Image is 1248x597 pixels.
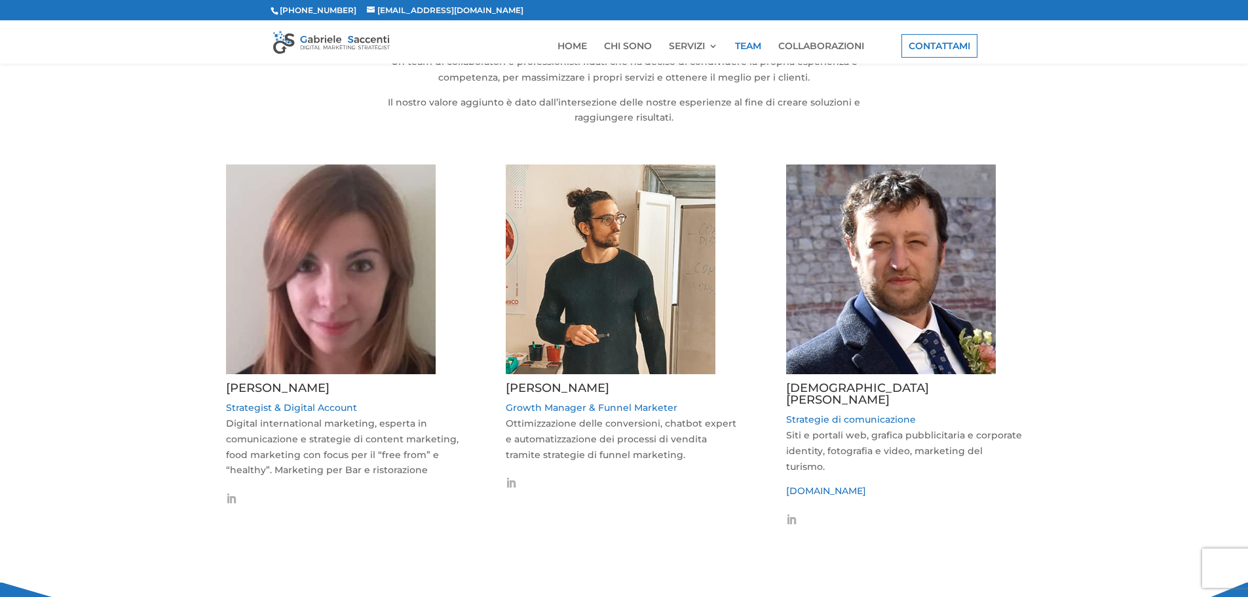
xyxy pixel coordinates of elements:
[367,95,881,126] p: Il nostro valore aggiunto è dato dall’intersezione delle nostre esperienze al fine di creare solu...
[669,41,718,64] a: SERVIZI
[273,30,390,54] img: Gabriele Saccenti - Consulente Marketing Digitale
[226,416,462,478] p: Digital international marketing, esperta in comunicazione e strategie di content marketing, food ...
[604,41,652,64] a: CHI SONO
[778,41,864,64] a: COLLABORAZIONI
[506,400,742,416] p: Growth Manager & Funnel Marketer
[786,485,866,497] a: [DOMAIN_NAME]
[367,54,881,126] div: Un team di collaboratori e professionisti fidati che ha deciso di condividere la propria esperien...
[735,41,761,64] a: TEAM
[226,400,462,416] p: Strategist & Digital Account
[367,5,523,15] a: [EMAIL_ADDRESS][DOMAIN_NAME]
[786,164,996,374] img: CRISTIANO POLESE
[558,41,587,64] a: HOME
[786,412,1022,428] p: Strategie di comunicazione
[506,164,715,374] img: OMAR BRAGANTINI
[506,382,742,400] h4: [PERSON_NAME]
[271,5,356,15] span: [PHONE_NUMBER]
[226,164,436,374] img: VERONICA PASQUALIN
[226,382,462,400] h4: [PERSON_NAME]
[786,382,1022,412] h4: [DEMOGRAPHIC_DATA][PERSON_NAME]
[901,34,977,58] a: CONTATTAMI
[506,416,742,463] p: Ottimizzazione delle conversioni, chatbot expert e automatizzazione dei processi di vendita trami...
[786,428,1022,484] p: Siti e portali web, grafica pubblicitaria e corporate identity, fotografia e video, marketing del...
